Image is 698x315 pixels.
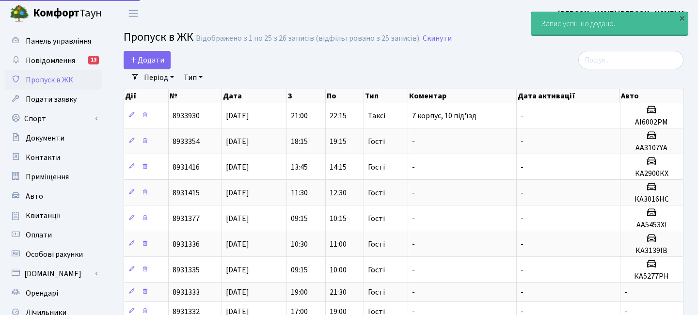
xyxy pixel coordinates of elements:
[412,265,415,275] span: -
[5,128,102,148] a: Документи
[368,288,385,296] span: Гості
[521,188,523,198] span: -
[130,55,164,65] span: Додати
[5,90,102,109] a: Подати заявку
[330,287,347,298] span: 21:30
[5,206,102,225] a: Квитанції
[620,89,683,103] th: Авто
[412,239,415,250] span: -
[26,75,73,85] span: Пропуск в ЖК
[33,5,79,21] b: Комфорт
[291,265,308,275] span: 09:15
[5,167,102,187] a: Приміщення
[226,162,249,173] span: [DATE]
[124,89,169,103] th: Дії
[624,143,679,153] h5: AA3107YA
[5,225,102,245] a: Оплати
[521,287,523,298] span: -
[330,188,347,198] span: 12:30
[124,29,193,46] span: Пропуск в ЖК
[291,239,308,250] span: 10:30
[173,287,200,298] span: 8931333
[222,89,287,103] th: Дата
[291,287,308,298] span: 19:00
[330,239,347,250] span: 11:00
[124,51,171,69] a: Додати
[5,245,102,264] a: Особові рахунки
[26,210,61,221] span: Квитанції
[26,249,83,260] span: Особові рахунки
[33,5,102,22] span: Таун
[624,118,679,127] h5: AI6002PM
[173,136,200,147] span: 8933354
[521,213,523,224] span: -
[26,36,91,47] span: Панель управління
[330,162,347,173] span: 14:15
[521,239,523,250] span: -
[423,34,452,43] a: Скинути
[677,13,687,23] div: ×
[226,188,249,198] span: [DATE]
[26,288,58,299] span: Орендарі
[368,240,385,248] span: Гості
[291,136,308,147] span: 18:15
[624,169,679,178] h5: КА2900КХ
[169,89,222,103] th: №
[5,264,102,283] a: [DOMAIN_NAME]
[291,213,308,224] span: 09:15
[88,56,99,64] div: 13
[173,188,200,198] span: 8931415
[330,136,347,147] span: 19:15
[624,220,679,230] h5: АА5453ХІ
[5,109,102,128] a: Спорт
[412,110,476,121] span: 7 корпус, 10 під'їзд
[578,51,683,69] input: Пошук...
[624,246,679,255] h5: КА3139ІВ
[5,148,102,167] a: Контакти
[521,265,523,275] span: -
[624,272,679,281] h5: КА5277РН
[531,12,688,35] div: Запис успішно додано.
[173,265,200,275] span: 8931335
[521,110,523,121] span: -
[368,163,385,171] span: Гості
[5,70,102,90] a: Пропуск в ЖК
[368,112,385,120] span: Таксі
[173,162,200,173] span: 8931416
[412,162,415,173] span: -
[26,191,43,202] span: Авто
[226,239,249,250] span: [DATE]
[26,230,52,240] span: Оплати
[412,287,415,298] span: -
[5,31,102,51] a: Панель управління
[10,4,29,23] img: logo.png
[140,69,178,86] a: Період
[624,195,679,204] h5: КА3016НС
[330,110,347,121] span: 22:15
[173,213,200,224] span: 8931377
[368,215,385,222] span: Гості
[412,188,415,198] span: -
[412,136,415,147] span: -
[291,110,308,121] span: 21:00
[412,213,415,224] span: -
[226,213,249,224] span: [DATE]
[5,283,102,303] a: Орендарі
[226,287,249,298] span: [DATE]
[558,8,686,19] a: [PERSON_NAME] [PERSON_NAME] М.
[517,89,620,103] th: Дата активації
[368,266,385,274] span: Гості
[173,110,200,121] span: 8933930
[326,89,365,103] th: По
[330,213,347,224] span: 10:15
[291,188,308,198] span: 11:30
[26,55,75,66] span: Повідомлення
[226,265,249,275] span: [DATE]
[364,89,408,103] th: Тип
[26,152,60,163] span: Контакти
[624,287,627,298] span: -
[196,34,421,43] div: Відображено з 1 по 25 з 26 записів (відфільтровано з 25 записів).
[121,5,145,21] button: Переключити навігацію
[291,162,308,173] span: 13:45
